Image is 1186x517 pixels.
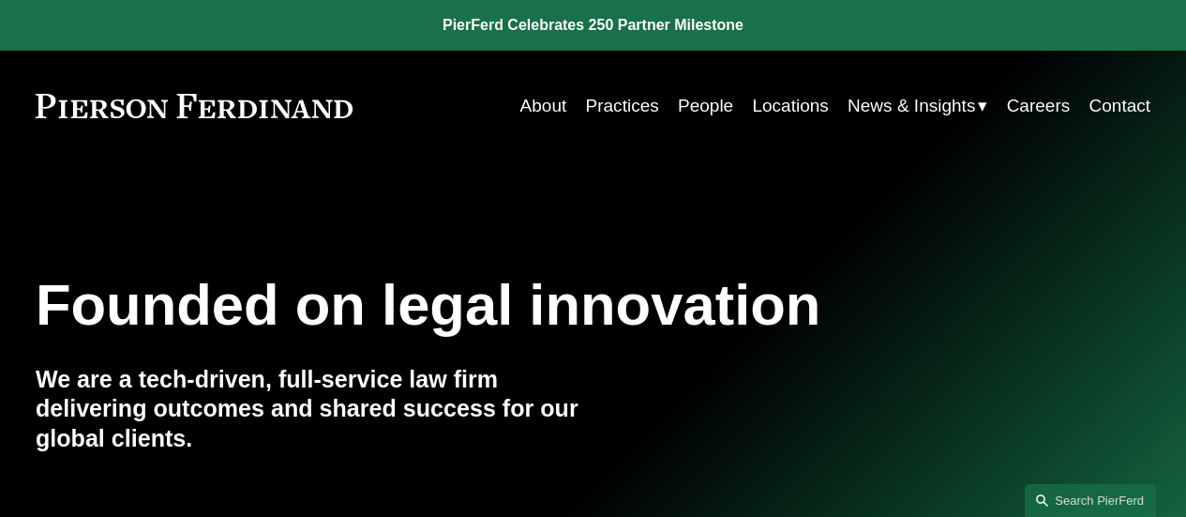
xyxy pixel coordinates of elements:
[36,365,593,455] h4: We are a tech-driven, full-service law firm delivering outcomes and shared success for our global...
[1025,484,1156,517] a: Search this site
[678,88,733,124] a: People
[848,88,987,124] a: folder dropdown
[752,88,828,124] a: Locations
[586,88,659,124] a: Practices
[36,272,965,338] h1: Founded on legal innovation
[520,88,567,124] a: About
[1007,88,1071,124] a: Careers
[1089,88,1151,124] a: Contact
[848,90,975,122] span: News & Insights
